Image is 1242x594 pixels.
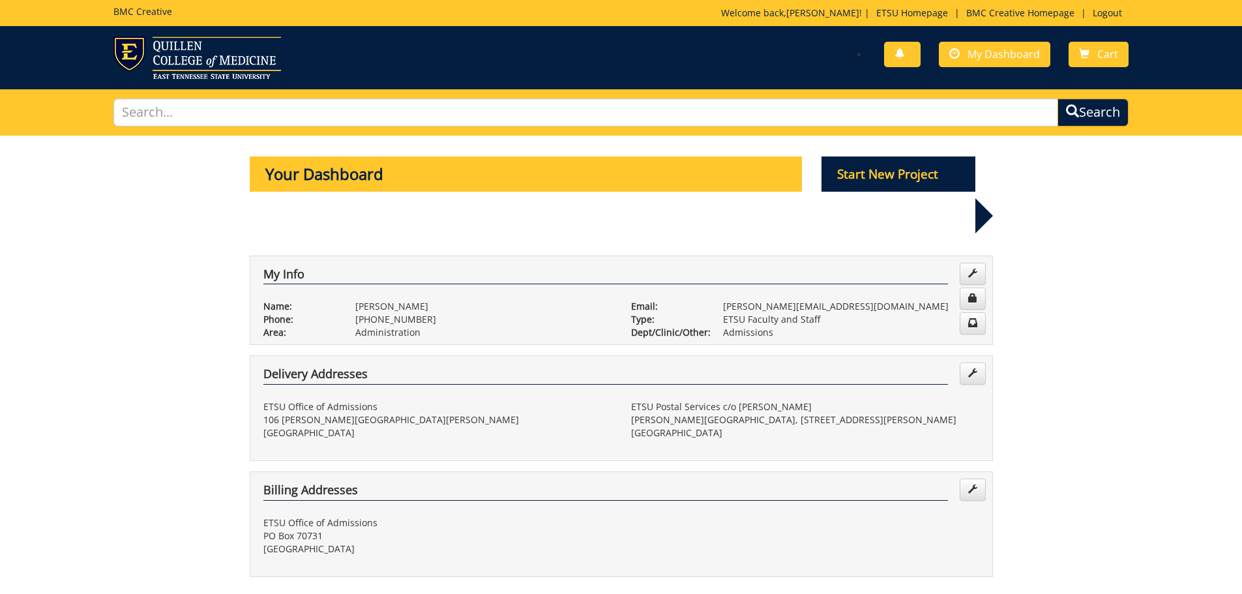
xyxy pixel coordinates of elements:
[263,313,336,326] p: Phone:
[263,326,336,339] p: Area:
[960,312,986,334] a: Change Communication Preferences
[113,98,1059,126] input: Search...
[263,368,948,385] h4: Delivery Addresses
[631,300,703,313] p: Email:
[1057,98,1129,126] button: Search
[1086,7,1129,19] a: Logout
[263,268,948,285] h4: My Info
[960,263,986,285] a: Edit Info
[960,288,986,310] a: Change Password
[960,7,1081,19] a: BMC Creative Homepage
[355,313,612,326] p: [PHONE_NUMBER]
[263,484,948,501] h4: Billing Addresses
[631,426,979,439] p: [GEOGRAPHIC_DATA]
[263,300,336,313] p: Name:
[1097,47,1118,61] span: Cart
[870,7,954,19] a: ETSU Homepage
[1069,42,1129,67] a: Cart
[263,529,612,542] p: PO Box 70731
[631,313,703,326] p: Type:
[960,479,986,501] a: Edit Addresses
[113,37,281,79] img: ETSU logo
[821,156,975,192] p: Start New Project
[631,413,979,426] p: [PERSON_NAME][GEOGRAPHIC_DATA], [STREET_ADDRESS][PERSON_NAME]
[786,7,859,19] a: [PERSON_NAME]
[263,400,612,413] p: ETSU Office of Admissions
[723,326,979,339] p: Admissions
[721,7,1129,20] p: Welcome back, ! | | |
[263,413,612,426] p: 106 [PERSON_NAME][GEOGRAPHIC_DATA][PERSON_NAME]
[631,326,703,339] p: Dept/Clinic/Other:
[263,516,612,529] p: ETSU Office of Admissions
[263,542,612,556] p: [GEOGRAPHIC_DATA]
[960,363,986,385] a: Edit Addresses
[939,42,1050,67] a: My Dashboard
[723,300,979,313] p: [PERSON_NAME][EMAIL_ADDRESS][DOMAIN_NAME]
[263,426,612,439] p: [GEOGRAPHIC_DATA]
[968,47,1040,61] span: My Dashboard
[355,326,612,339] p: Administration
[113,7,172,16] h5: BMC Creative
[723,313,979,326] p: ETSU Faculty and Staff
[821,169,975,181] a: Start New Project
[250,156,803,192] p: Your Dashboard
[355,300,612,313] p: [PERSON_NAME]
[631,400,979,413] p: ETSU Postal Services c/o [PERSON_NAME]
